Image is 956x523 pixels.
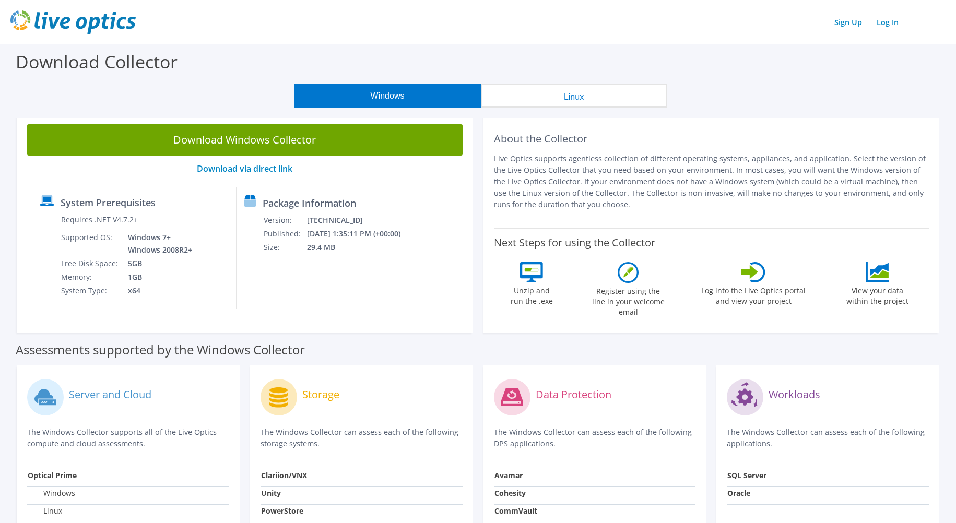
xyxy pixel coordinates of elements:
label: Package Information [263,198,356,208]
strong: Oracle [727,488,750,498]
label: Linux [28,506,62,516]
label: Next Steps for using the Collector [494,236,655,249]
p: The Windows Collector can assess each of the following storage systems. [261,426,463,449]
a: Sign Up [829,15,867,30]
td: Windows 7+ Windows 2008R2+ [120,231,194,257]
img: live_optics_svg.svg [10,10,136,34]
td: Supported OS: [61,231,120,257]
td: [TECHNICAL_ID] [306,213,415,227]
label: System Prerequisites [61,197,156,208]
strong: Optical Prime [28,470,77,480]
a: Log In [871,15,904,30]
p: The Windows Collector can assess each of the following applications. [727,426,929,449]
label: Data Protection [536,389,611,400]
strong: Avamar [494,470,523,480]
td: 29.4 MB [306,241,415,254]
label: Download Collector [16,50,178,74]
label: Storage [302,389,339,400]
label: Assessments supported by the Windows Collector [16,344,305,355]
a: Download via direct link [197,163,292,174]
td: Version: [263,213,306,227]
label: Workloads [769,389,820,400]
label: View your data within the project [840,282,915,306]
label: Log into the Live Optics portal and view your project [701,282,806,306]
td: Published: [263,227,306,241]
strong: Unity [261,488,281,498]
label: Server and Cloud [69,389,151,400]
a: Download Windows Collector [27,124,463,156]
p: Live Optics supports agentless collection of different operating systems, appliances, and applica... [494,153,929,210]
td: Memory: [61,270,120,284]
strong: Clariion/VNX [261,470,307,480]
label: Register using the line in your welcome email [589,283,667,317]
h2: About the Collector [494,133,929,145]
td: 5GB [120,257,194,270]
button: Windows [294,84,481,108]
td: Free Disk Space: [61,257,120,270]
p: The Windows Collector supports all of the Live Optics compute and cloud assessments. [27,426,229,449]
strong: Cohesity [494,488,526,498]
td: Size: [263,241,306,254]
td: System Type: [61,284,120,298]
label: Windows [28,488,75,498]
td: [DATE] 1:35:11 PM (+00:00) [306,227,415,241]
td: 1GB [120,270,194,284]
td: x64 [120,284,194,298]
label: Requires .NET V4.7.2+ [61,215,138,225]
p: The Windows Collector can assess each of the following DPS applications. [494,426,696,449]
button: Linux [481,84,667,108]
strong: CommVault [494,506,537,516]
label: Unzip and run the .exe [507,282,556,306]
strong: PowerStore [261,506,303,516]
strong: SQL Server [727,470,766,480]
